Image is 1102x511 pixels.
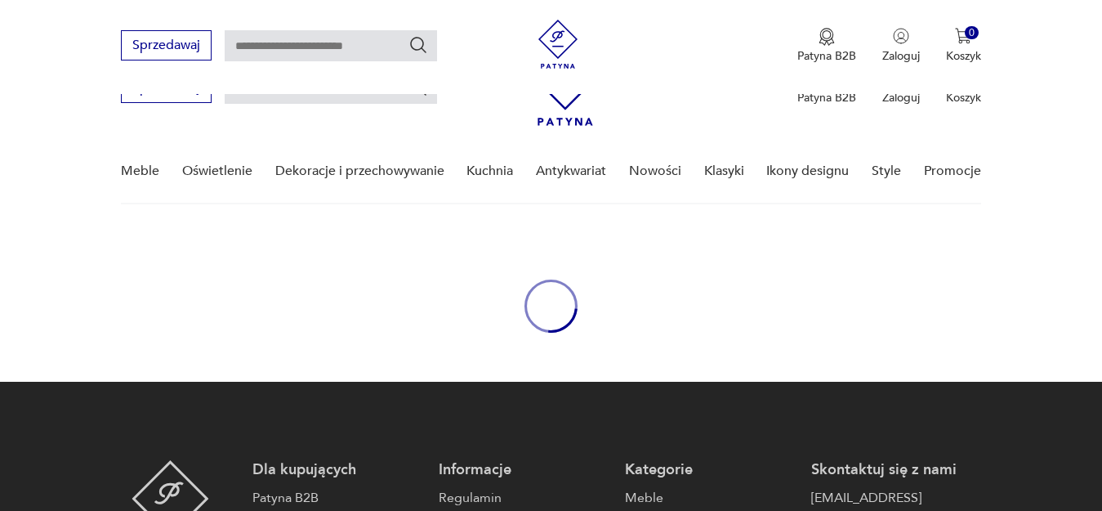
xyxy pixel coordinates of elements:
a: Klasyki [704,140,744,203]
a: Patyna B2B [252,488,422,508]
button: Zaloguj [882,28,920,64]
a: Sprzedawaj [121,83,212,95]
a: Oświetlenie [182,140,252,203]
button: Sprzedawaj [121,30,212,61]
p: Koszyk [946,48,981,64]
img: Patyna - sklep z meblami i dekoracjami vintage [533,20,582,69]
p: Koszyk [946,90,981,105]
a: Regulamin [439,488,609,508]
a: Ikony designu [766,140,849,203]
button: Patyna B2B [797,28,856,64]
a: Nowości [629,140,681,203]
a: Sprzedawaj [121,41,212,52]
p: Zaloguj [882,48,920,64]
p: Zaloguj [882,90,920,105]
a: Meble [121,140,159,203]
p: Informacje [439,460,609,480]
a: Antykwariat [536,140,606,203]
a: Meble [625,488,795,508]
a: Ikona medaluPatyna B2B [797,28,856,64]
button: Szukaj [408,35,428,55]
p: Kategorie [625,460,795,480]
div: 0 [965,26,979,40]
p: Skontaktuj się z nami [811,460,981,480]
a: Kuchnia [466,140,513,203]
p: Patyna B2B [797,90,856,105]
p: Patyna B2B [797,48,856,64]
a: Style [872,140,901,203]
button: 0Koszyk [946,28,981,64]
img: Ikona koszyka [955,28,971,44]
img: Ikona medalu [819,28,835,46]
a: Promocje [924,140,981,203]
img: Ikonka użytkownika [893,28,909,44]
a: Dekoracje i przechowywanie [275,140,444,203]
p: Dla kupujących [252,460,422,480]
